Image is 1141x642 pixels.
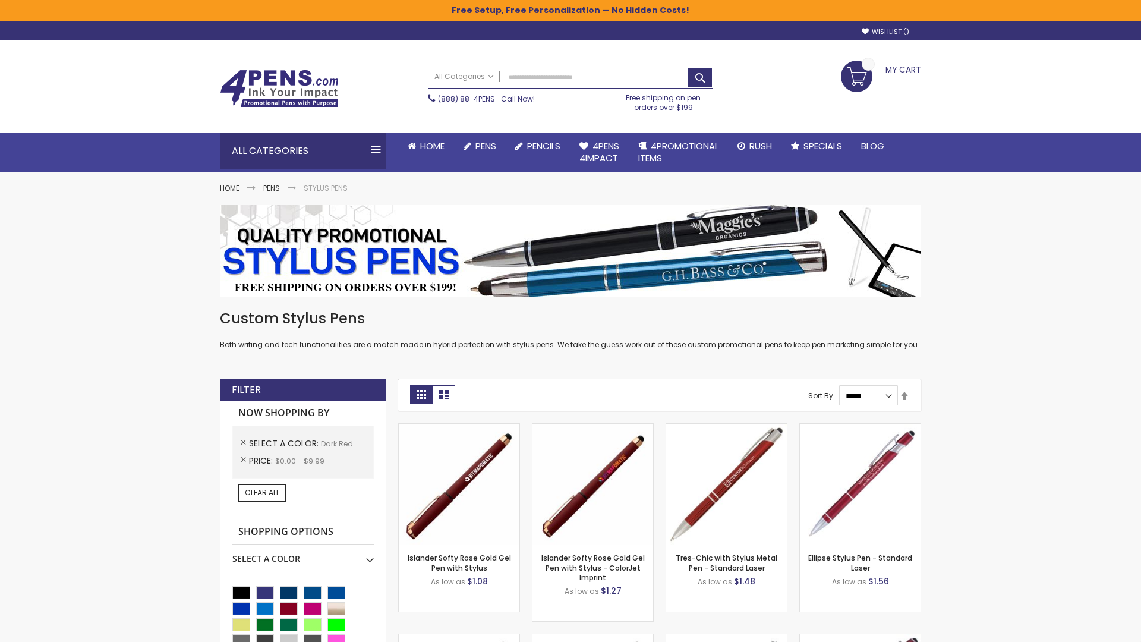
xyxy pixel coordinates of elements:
[808,391,833,401] label: Sort By
[304,183,348,193] strong: Stylus Pens
[614,89,714,112] div: Free shipping on pen orders over $199
[232,383,261,396] strong: Filter
[475,140,496,152] span: Pens
[601,585,622,597] span: $1.27
[220,183,239,193] a: Home
[420,140,445,152] span: Home
[408,553,511,572] a: Islander Softy Rose Gold Gel Pen with Stylus
[399,423,519,433] a: Islander Softy Rose Gold Gel Pen with Stylus-Dark Red
[232,545,374,565] div: Select A Color
[467,575,488,587] span: $1.08
[398,133,454,159] a: Home
[220,133,386,169] div: All Categories
[698,577,732,587] span: As low as
[428,67,500,87] a: All Categories
[800,423,921,433] a: Ellipse Stylus Pen - Standard Laser-Dark Red
[629,133,728,172] a: 4PROMOTIONALITEMS
[565,586,599,596] span: As low as
[808,553,912,572] a: Ellipse Stylus Pen - Standard Laser
[232,401,374,426] strong: Now Shopping by
[506,133,570,159] a: Pencils
[868,575,889,587] span: $1.56
[852,133,894,159] a: Blog
[781,133,852,159] a: Specials
[734,575,755,587] span: $1.48
[862,27,909,36] a: Wishlist
[832,577,866,587] span: As low as
[749,140,772,152] span: Rush
[220,309,921,328] h1: Custom Stylus Pens
[527,140,560,152] span: Pencils
[438,94,535,104] span: - Call Now!
[431,577,465,587] span: As low as
[666,424,787,545] img: Tres-Chic with Stylus Metal Pen - Standard Laser-Dark Red
[803,140,842,152] span: Specials
[249,438,321,449] span: Select A Color
[410,385,433,404] strong: Grid
[263,183,280,193] a: Pens
[861,140,884,152] span: Blog
[249,455,275,467] span: Price
[245,487,279,498] span: Clear All
[275,456,324,466] span: $0.00 - $9.99
[220,309,921,350] div: Both writing and tech functionalities are a match made in hybrid perfection with stylus pens. We ...
[232,520,374,545] strong: Shopping Options
[454,133,506,159] a: Pens
[532,423,653,433] a: Islander Softy Rose Gold Gel Pen with Stylus - ColorJet Imprint-Dark Red
[220,70,339,108] img: 4Pens Custom Pens and Promotional Products
[220,205,921,297] img: Stylus Pens
[399,424,519,545] img: Islander Softy Rose Gold Gel Pen with Stylus-Dark Red
[434,72,494,81] span: All Categories
[238,484,286,501] a: Clear All
[666,423,787,433] a: Tres-Chic with Stylus Metal Pen - Standard Laser-Dark Red
[676,553,777,572] a: Tres-Chic with Stylus Metal Pen - Standard Laser
[532,424,653,545] img: Islander Softy Rose Gold Gel Pen with Stylus - ColorJet Imprint-Dark Red
[541,553,645,582] a: Islander Softy Rose Gold Gel Pen with Stylus - ColorJet Imprint
[438,94,495,104] a: (888) 88-4PENS
[579,140,619,164] span: 4Pens 4impact
[800,424,921,545] img: Ellipse Stylus Pen - Standard Laser-Dark Red
[321,439,353,449] span: Dark Red
[570,133,629,172] a: 4Pens4impact
[728,133,781,159] a: Rush
[638,140,718,164] span: 4PROMOTIONAL ITEMS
